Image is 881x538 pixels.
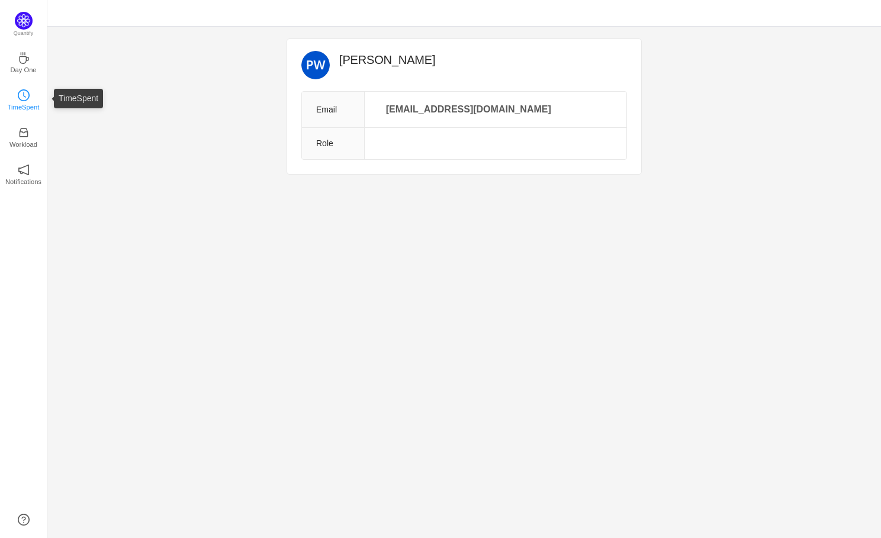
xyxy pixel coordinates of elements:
p: Workload [9,139,37,150]
a: icon: coffeeDay One [18,56,30,67]
p: Notifications [5,176,41,187]
p: Quantify [14,30,34,38]
h2: [PERSON_NAME] [339,51,627,69]
th: Role [302,128,364,160]
i: icon: inbox [18,127,30,138]
th: Email [302,92,364,128]
p: [EMAIL_ADDRESS][DOMAIN_NAME] [379,101,558,118]
a: icon: inboxWorkload [18,130,30,142]
img: PW [301,51,330,79]
a: icon: notificationNotifications [18,167,30,179]
i: icon: clock-circle [18,89,30,101]
a: icon: clock-circleTimeSpent [18,93,30,105]
p: TimeSpent [8,102,40,112]
img: Quantify [15,12,33,30]
i: icon: notification [18,164,30,176]
p: Day One [10,65,36,75]
a: icon: question-circle [18,514,30,526]
i: icon: coffee [18,52,30,64]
